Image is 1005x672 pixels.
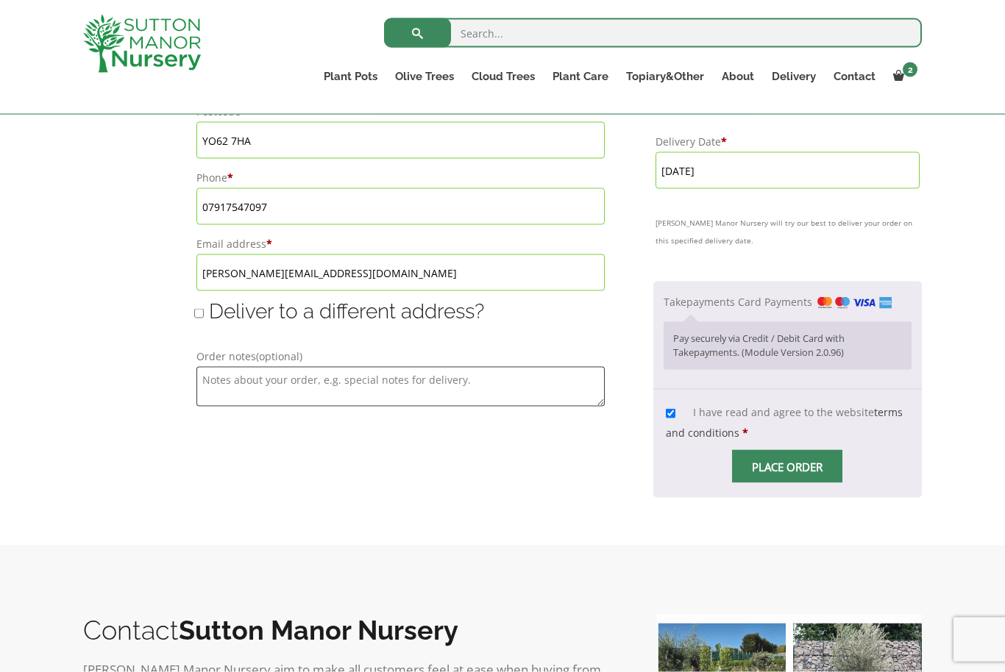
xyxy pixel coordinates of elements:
input: Deliver to a different address? [194,309,204,318]
label: Delivery Date [656,132,920,152]
a: Plant Care [544,66,617,87]
label: Order notes [196,346,606,367]
span: (optional) [256,349,302,363]
abbr: required [742,426,748,440]
a: Olive Trees [386,66,463,87]
p: Pay securely via Credit / Debit Card with Takepayments. (Module Version 2.0.96) [673,332,903,360]
label: Takepayments Card Payments [664,295,892,309]
a: Plant Pots [315,66,386,87]
label: Email address [196,234,606,254]
b: Sutton Manor Nursery [179,615,458,646]
input: Place order [732,450,842,483]
a: Contact [825,66,884,87]
input: I have read and agree to the websiteterms and conditions * [666,409,675,418]
a: Cloud Trees [463,66,544,87]
input: Choose a Delivery Date [656,152,920,189]
a: Delivery [763,66,825,87]
a: About [713,66,763,87]
abbr: required [721,135,727,149]
small: [PERSON_NAME] Manor Nursery will try our best to deliver your order on this specified delivery date. [656,214,920,249]
input: Search... [384,18,922,48]
span: 2 [903,62,917,77]
h2: Contact [83,615,628,646]
span: I have read and agree to the website [666,405,903,440]
a: Topiary&Other [617,66,713,87]
span: Deliver to a different address? [209,299,484,324]
a: 2 [884,66,922,87]
img: logo [83,15,201,73]
label: Phone [196,168,606,188]
img: Takepayments Card Payments [817,297,892,309]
